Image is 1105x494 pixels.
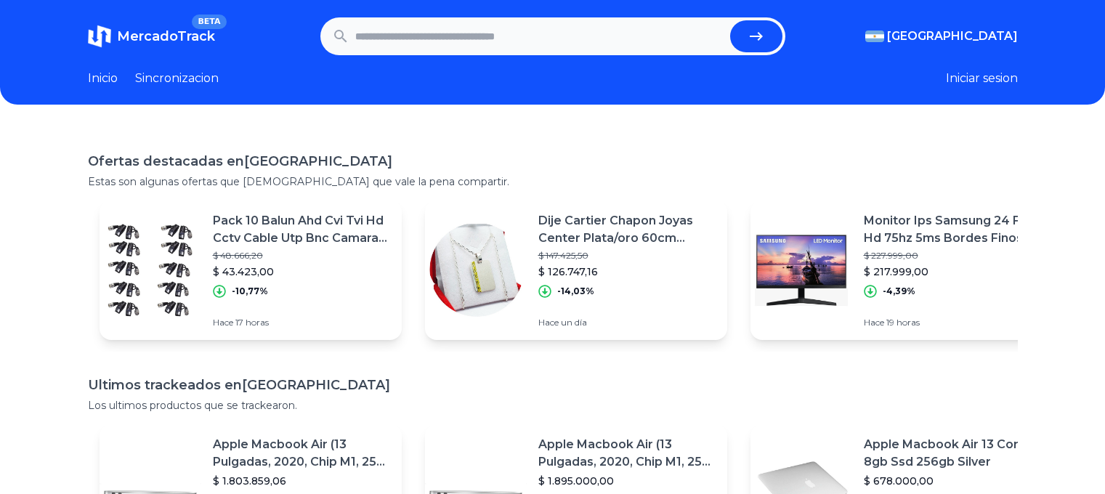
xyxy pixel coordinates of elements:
[135,70,219,87] a: Sincronizacion
[864,264,1041,279] p: $ 217.999,00
[946,70,1018,87] button: Iniciar sesion
[750,201,1053,340] a: Featured imageMonitor Ips Samsung 24 Full Hd 75hz 5ms Bordes Finos T350fhl Freesync Color Negro$ ...
[887,28,1018,45] span: [GEOGRAPHIC_DATA]
[538,474,716,488] p: $ 1.895.000,00
[88,25,111,48] img: MercadoTrack
[88,70,118,87] a: Inicio
[88,25,215,48] a: MercadoTrackBETA
[538,250,716,262] p: $ 147.425,50
[232,286,268,297] p: -10,77%
[538,212,716,247] p: Dije Cartier Chapon Joyas Center Plata/oro 60cm Pulido
[117,28,215,44] span: MercadoTrack
[88,174,1018,189] p: Estas son algunas ofertas que [DEMOGRAPHIC_DATA] que vale la pena compartir.
[864,436,1041,471] p: Apple Macbook Air 13 Core I5 8gb Ssd 256gb Silver
[538,264,716,279] p: $ 126.747,16
[213,250,390,262] p: $ 48.666,20
[100,201,402,340] a: Featured imagePack 10 Balun Ahd Cvi Tvi Hd Cctv Cable Utp Bnc Camara Video$ 48.666,20$ 43.423,00-...
[864,474,1041,488] p: $ 678.000,00
[883,286,915,297] p: -4,39%
[865,28,1018,45] button: [GEOGRAPHIC_DATA]
[213,264,390,279] p: $ 43.423,00
[213,436,390,471] p: Apple Macbook Air (13 Pulgadas, 2020, Chip M1, 256 Gb De Ssd, 8 Gb De Ram) - Plata
[88,375,1018,395] h1: Ultimos trackeados en [GEOGRAPHIC_DATA]
[425,219,527,321] img: Featured image
[865,31,884,42] img: Argentina
[864,317,1041,328] p: Hace 19 horas
[538,317,716,328] p: Hace un día
[88,398,1018,413] p: Los ultimos productos que se trackearon.
[213,212,390,247] p: Pack 10 Balun Ahd Cvi Tvi Hd Cctv Cable Utp Bnc Camara Video
[557,286,594,297] p: -14,03%
[538,436,716,471] p: Apple Macbook Air (13 Pulgadas, 2020, Chip M1, 256 Gb De Ssd, 8 Gb De Ram) - Plata
[425,201,727,340] a: Featured imageDije Cartier Chapon Joyas Center Plata/oro 60cm Pulido$ 147.425,50$ 126.747,16-14,0...
[750,219,852,321] img: Featured image
[100,219,201,321] img: Featured image
[213,474,390,488] p: $ 1.803.859,06
[864,212,1041,247] p: Monitor Ips Samsung 24 Full Hd 75hz 5ms Bordes Finos T350fhl Freesync Color Negro
[213,317,390,328] p: Hace 17 horas
[864,250,1041,262] p: $ 227.999,00
[88,151,1018,171] h1: Ofertas destacadas en [GEOGRAPHIC_DATA]
[192,15,226,29] span: BETA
